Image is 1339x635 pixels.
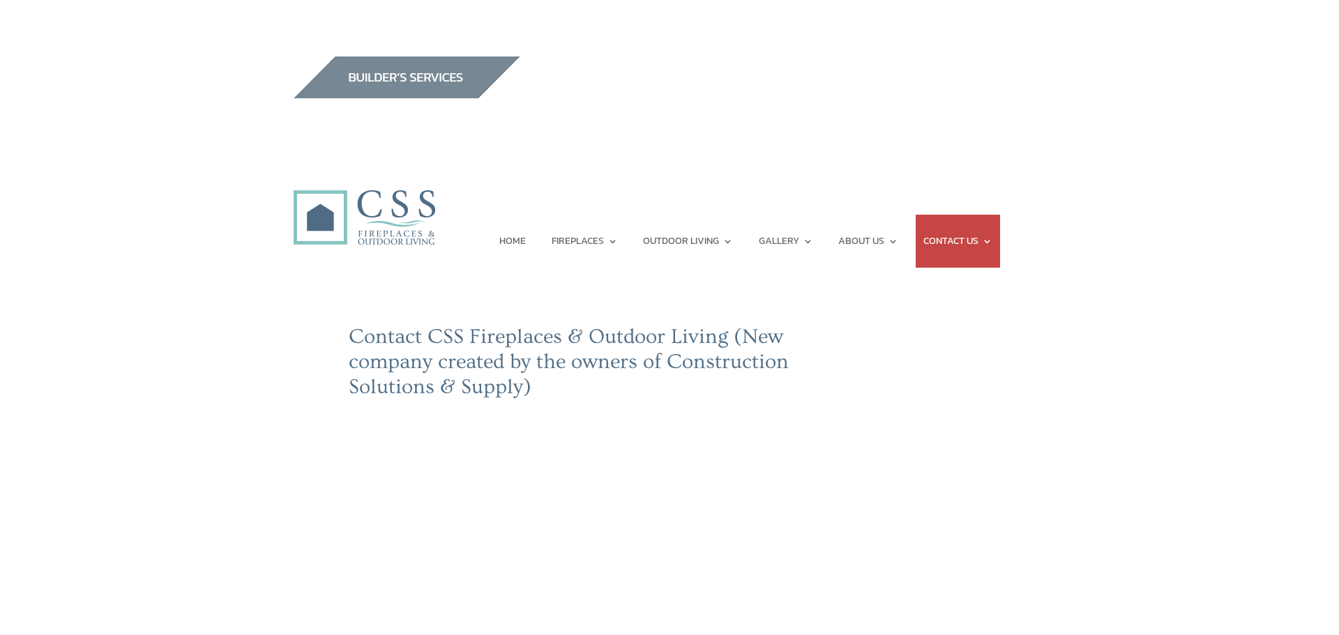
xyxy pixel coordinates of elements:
a: ABOUT US [838,215,898,268]
a: GALLERY [759,215,813,268]
img: builders_btn [293,56,520,98]
a: builder services construction supply [293,85,520,103]
a: FIREPLACES [552,215,618,268]
h2: Contact CSS Fireplaces & Outdoor Living (New company created by the owners of Construction Soluti... [349,324,796,406]
a: HOME [499,215,526,268]
a: OUTDOOR LIVING [643,215,733,268]
a: CONTACT US [923,215,992,268]
img: CSS Fireplaces & Outdoor Living (Formerly Construction Solutions & Supply)- Jacksonville Ormond B... [293,151,435,252]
